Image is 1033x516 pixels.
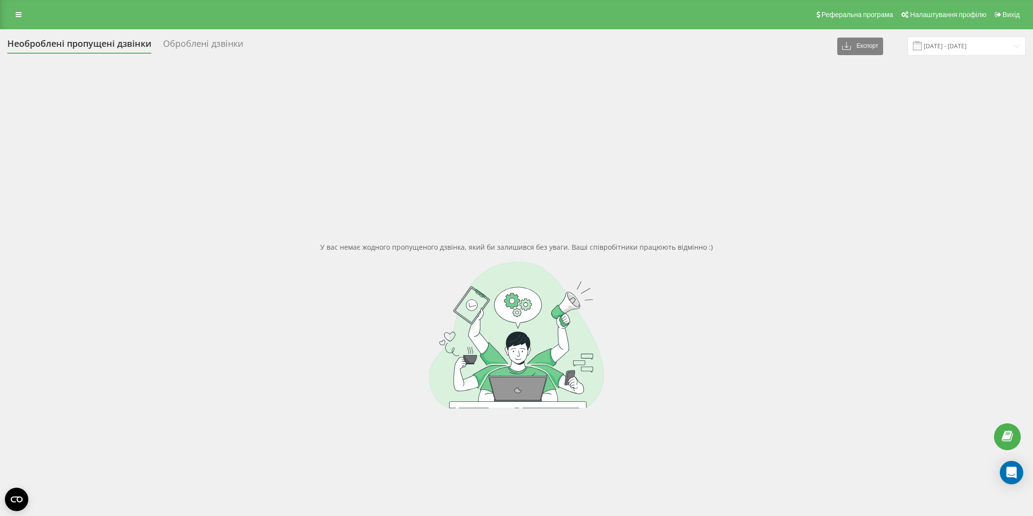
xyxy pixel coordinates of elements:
[822,11,893,19] span: Реферальна програма
[5,488,28,511] button: Open CMP widget
[837,38,883,55] button: Експорт
[910,11,986,19] span: Налаштування профілю
[1003,11,1020,19] span: Вихід
[163,39,243,54] div: Оброблені дзвінки
[7,39,151,54] div: Необроблені пропущені дзвінки
[1000,461,1023,484] div: Open Intercom Messenger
